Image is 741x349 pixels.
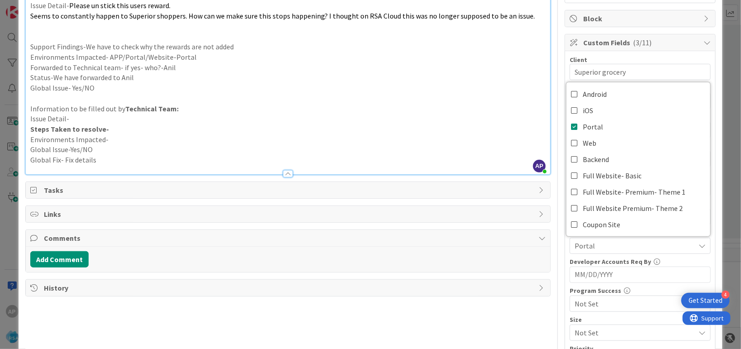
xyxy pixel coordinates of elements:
[722,291,730,299] div: 4
[566,86,710,102] a: Android
[583,185,685,199] span: Full Website- Premium- Theme 1
[566,200,710,216] a: Full Website Premium- Theme 2
[570,287,711,294] div: Program Success
[30,11,535,20] span: Seems to constantly happen to Superior shoppers. How can we make sure this stops happening? I tho...
[19,1,41,12] span: Support
[566,184,710,200] a: Full Website- Premium- Theme 1
[566,119,710,135] a: Portal
[583,37,699,48] span: Custom Fields
[633,38,651,47] span: ( 3/11 )
[583,136,596,150] span: Web
[583,201,683,215] span: Full Website Premium- Theme 2
[583,120,603,134] span: Portal
[689,296,722,305] div: Get Started
[566,216,710,233] a: Coupon Site
[575,240,695,251] span: Portal
[30,83,546,93] p: Global Issue- Yes/NO
[30,72,546,83] p: Status-We have forwarded to Anil
[30,0,546,11] p: Issue Detail-
[566,135,710,151] a: Web
[30,155,546,165] p: Global Fix- Fix details
[566,102,710,119] a: iOS
[533,160,546,172] span: AP
[30,52,546,62] p: Environments Impacted- APP/Portal/Website-Portal
[30,251,89,268] button: Add Comment
[575,326,690,339] span: Not Set
[44,185,534,196] span: Tasks
[583,153,609,166] span: Backend
[30,104,546,114] p: Information to be filled out by
[30,144,546,155] p: Global Issue-Yes/NO
[570,56,587,64] label: Client
[125,104,179,113] strong: Technical Team:
[575,298,695,309] span: Not Set
[570,316,711,323] div: Size
[69,1,170,10] span: Please un stick this users reward.
[30,114,546,124] p: Issue Detail-
[570,258,711,265] div: Developer Accounts Req By
[44,233,534,244] span: Comments
[583,218,620,231] span: Coupon Site
[583,104,593,117] span: iOS
[583,13,699,24] span: Block
[575,267,706,282] input: MM/DD/YYYY
[30,124,109,134] strong: Steps Taken to resolve-
[30,134,546,145] p: Environments Impacted-
[583,87,607,101] span: Android
[30,42,546,52] p: Support Findings-We have to check why the rewards are not added
[44,282,534,293] span: History
[44,209,534,220] span: Links
[30,62,546,73] p: Forwarded to Technical team- if yes- who?-Anil
[566,167,710,184] a: Full Website- Basic
[583,169,642,182] span: Full Website- Basic
[566,151,710,167] a: Backend
[681,293,730,308] div: Open Get Started checklist, remaining modules: 4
